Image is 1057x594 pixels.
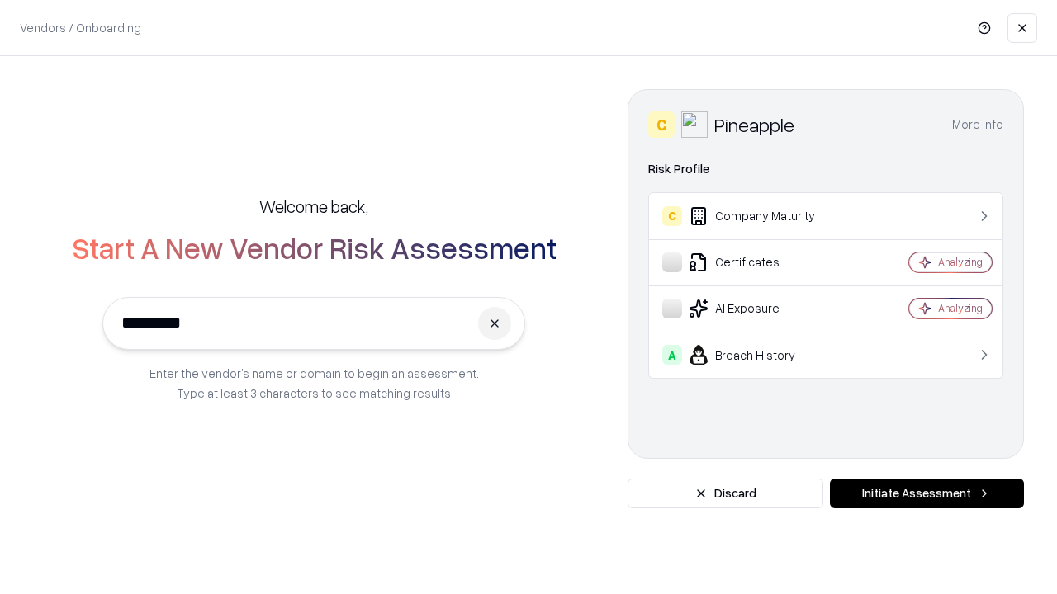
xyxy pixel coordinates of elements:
[714,111,794,138] div: Pineapple
[259,195,368,218] h5: Welcome back,
[681,111,708,138] img: Pineapple
[662,345,860,365] div: Breach History
[149,363,479,403] p: Enter the vendor’s name or domain to begin an assessment. Type at least 3 characters to see match...
[662,299,860,318] div: AI Exposure
[628,478,823,508] button: Discard
[662,206,682,226] div: C
[72,231,557,264] h2: Start A New Vendor Risk Assessment
[938,255,983,269] div: Analyzing
[662,345,682,365] div: A
[662,252,860,272] div: Certificates
[662,206,860,226] div: Company Maturity
[20,19,141,36] p: Vendors / Onboarding
[952,110,1003,139] button: More info
[648,159,1003,179] div: Risk Profile
[938,301,983,315] div: Analyzing
[830,478,1024,508] button: Initiate Assessment
[648,111,675,138] div: C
